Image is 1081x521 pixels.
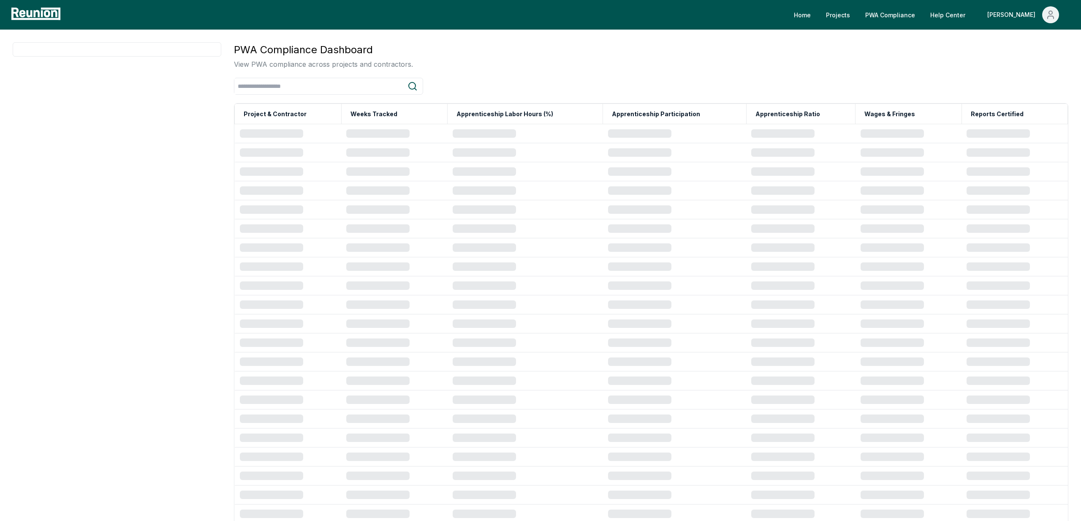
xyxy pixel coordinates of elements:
button: Apprenticeship Participation [610,106,702,123]
a: Home [787,6,818,23]
button: Wages & Fringes [863,106,917,123]
a: Help Center [923,6,972,23]
button: Apprenticeship Ratio [754,106,822,123]
button: Apprenticeship Labor Hours (%) [455,106,555,123]
button: Weeks Tracked [349,106,399,123]
nav: Main [787,6,1073,23]
a: Projects [819,6,857,23]
h3: PWA Compliance Dashboard [234,42,413,57]
a: PWA Compliance [858,6,922,23]
p: View PWA compliance across projects and contractors. [234,59,413,69]
div: [PERSON_NAME] [987,6,1039,23]
button: [PERSON_NAME] [981,6,1066,23]
button: Reports Certified [969,106,1025,123]
button: Project & Contractor [242,106,308,123]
